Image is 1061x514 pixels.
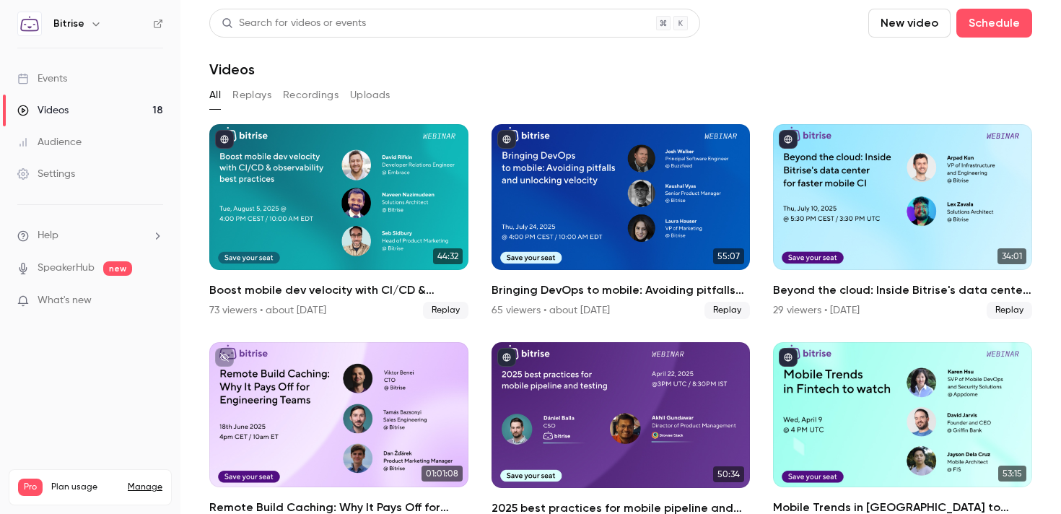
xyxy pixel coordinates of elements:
h2: Bringing DevOps to mobile: Avoiding pitfalls and unlocking velocity [492,282,751,299]
div: 65 viewers • about [DATE] [492,303,610,318]
a: SpeakerHub [38,261,95,276]
a: 34:01Beyond the cloud: Inside Bitrise's data center for faster mobile CI29 viewers • [DATE]Replay [773,124,1032,319]
button: New video [868,9,951,38]
button: published [779,348,798,367]
div: Events [17,71,67,86]
span: 50:34 [713,466,744,482]
h6: Bitrise [53,17,84,31]
div: Settings [17,167,75,181]
li: Bringing DevOps to mobile: Avoiding pitfalls and unlocking velocity [492,124,751,319]
a: 55:07Bringing DevOps to mobile: Avoiding pitfalls and unlocking velocity65 viewers • about [DATE]... [492,124,751,319]
button: Uploads [350,84,390,107]
span: Replay [704,302,750,319]
span: What's new [38,293,92,308]
section: Videos [209,9,1032,505]
span: 44:32 [433,248,463,264]
li: Boost mobile dev velocity with CI/CD & observability best practices [209,124,468,319]
a: Manage [128,482,162,493]
h2: Boost mobile dev velocity with CI/CD & observability best practices [209,282,468,299]
button: published [497,130,516,149]
span: 34:01 [997,248,1026,264]
div: Search for videos or events [222,16,366,31]
button: unpublished [215,348,234,367]
button: published [215,130,234,149]
h1: Videos [209,61,255,78]
img: Bitrise [18,12,41,35]
span: 55:07 [713,248,744,264]
span: Pro [18,479,43,496]
span: new [103,261,132,276]
button: All [209,84,221,107]
h2: Beyond the cloud: Inside Bitrise's data center for faster mobile CI [773,282,1032,299]
button: Recordings [283,84,339,107]
div: 29 viewers • [DATE] [773,303,860,318]
li: Beyond the cloud: Inside Bitrise's data center for faster mobile CI [773,124,1032,319]
span: Replay [423,302,468,319]
button: published [497,348,516,367]
a: 44:32Boost mobile dev velocity with CI/CD & observability best practices73 viewers • about [DATE]... [209,124,468,319]
div: Videos [17,103,69,118]
span: Plan usage [51,482,119,493]
span: 53:15 [998,466,1026,482]
li: help-dropdown-opener [17,228,163,243]
iframe: Noticeable Trigger [146,295,163,308]
div: 73 viewers • about [DATE] [209,303,326,318]
span: Help [38,228,58,243]
span: 01:01:08 [422,466,463,482]
button: Replays [232,84,271,107]
span: Replay [987,302,1032,319]
div: Audience [17,135,82,149]
button: published [779,130,798,149]
button: Schedule [956,9,1032,38]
